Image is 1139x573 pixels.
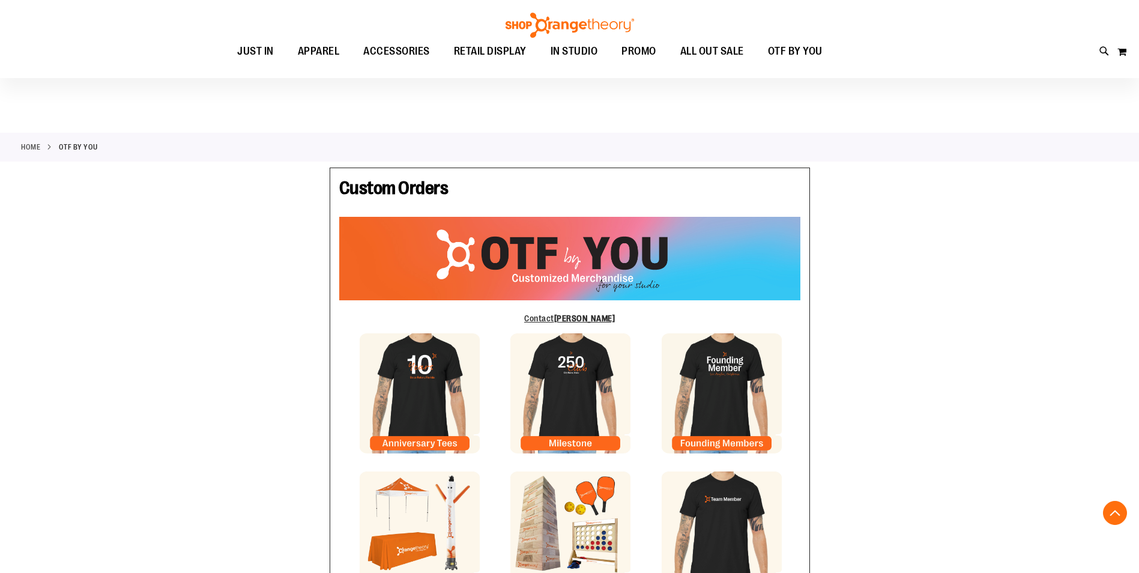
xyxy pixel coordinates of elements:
span: RETAIL DISPLAY [454,38,527,65]
span: OTF BY YOU [768,38,823,65]
h1: Custom Orders [339,177,800,205]
strong: OTF By You [59,142,98,153]
img: Shop Orangetheory [504,13,636,38]
span: PROMO [621,38,656,65]
span: ACCESSORIES [363,38,430,65]
b: [PERSON_NAME] [554,314,615,323]
span: APPAREL [298,38,340,65]
span: IN STUDIO [551,38,598,65]
a: Home [21,142,40,153]
img: OTF Custom Orders [339,217,800,300]
img: Anniversary Tile [360,333,480,453]
button: Back To Top [1103,501,1127,525]
a: Contact[PERSON_NAME] [524,314,615,323]
img: Milestone Tile [510,333,630,453]
span: JUST IN [237,38,274,65]
img: Founding Member Tile [662,333,782,453]
span: ALL OUT SALE [680,38,744,65]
